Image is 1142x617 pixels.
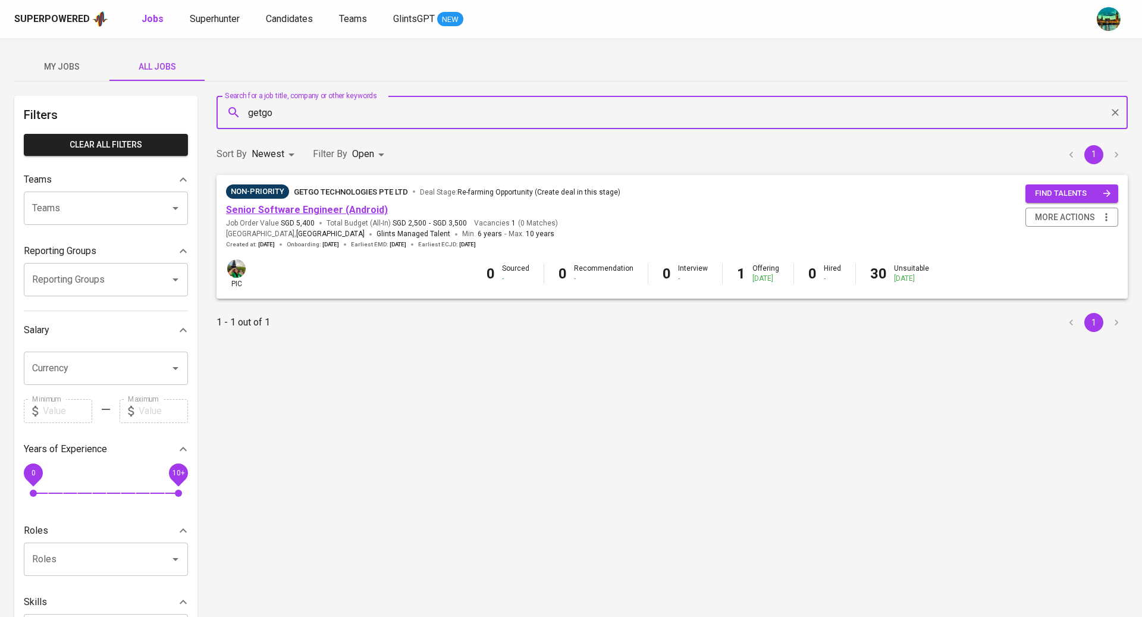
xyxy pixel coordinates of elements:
[217,315,270,330] p: 1 - 1 out of 1
[462,230,502,238] span: Min.
[351,240,406,249] span: Earliest EMD :
[139,399,188,423] input: Value
[418,240,476,249] span: Earliest ECJD :
[752,274,779,284] div: [DATE]
[352,143,388,165] div: Open
[227,259,246,278] img: eva@glints.com
[24,239,188,263] div: Reporting Groups
[142,12,166,27] a: Jobs
[487,265,495,282] b: 0
[14,10,108,28] a: Superpoweredapp logo
[117,59,197,74] span: All Jobs
[678,274,708,284] div: -
[459,240,476,249] span: [DATE]
[226,204,388,215] a: Senior Software Engineer (Android)
[1097,7,1121,31] img: a5d44b89-0c59-4c54-99d0-a63b29d42bd3.jpg
[663,265,671,282] b: 0
[1107,104,1124,121] button: Clear
[24,173,52,187] p: Teams
[509,230,554,238] span: Max.
[510,218,516,228] span: 1
[894,264,929,284] div: Unsuitable
[252,143,299,165] div: Newest
[43,399,92,423] input: Value
[252,147,284,161] p: Newest
[808,265,817,282] b: 0
[478,230,502,238] span: 6 years
[190,12,242,27] a: Superhunter
[172,468,184,477] span: 10+
[1060,313,1128,332] nav: pagination navigation
[24,134,188,156] button: Clear All filters
[429,218,431,228] span: -
[420,188,620,196] span: Deal Stage :
[339,12,369,27] a: Teams
[167,200,184,217] button: Open
[433,218,467,228] span: SGD 3,500
[24,105,188,124] h6: Filters
[281,218,315,228] span: SGD 5,400
[339,13,367,24] span: Teams
[21,59,102,74] span: My Jobs
[266,12,315,27] a: Candidates
[92,10,108,28] img: app logo
[294,187,408,196] span: GetGo Technologies Pte Ltd
[24,519,188,543] div: Roles
[574,264,633,284] div: Recommendation
[24,524,48,538] p: Roles
[474,218,558,228] span: Vacancies ( 0 Matches )
[393,13,435,24] span: GlintsGPT
[24,442,107,456] p: Years of Experience
[190,13,240,24] span: Superhunter
[870,265,887,282] b: 30
[24,595,47,609] p: Skills
[226,184,289,199] div: Sourcing Difficulties
[266,13,313,24] span: Candidates
[1035,187,1111,201] span: find talents
[33,137,178,152] span: Clear All filters
[393,12,463,27] a: GlintsGPT NEW
[502,264,529,284] div: Sourced
[752,264,779,284] div: Offering
[574,274,633,284] div: -
[504,228,506,240] span: -
[24,318,188,342] div: Salary
[217,147,247,161] p: Sort By
[167,271,184,288] button: Open
[167,551,184,568] button: Open
[1025,184,1118,203] button: find talents
[678,264,708,284] div: Interview
[894,274,929,284] div: [DATE]
[296,228,365,240] span: [GEOGRAPHIC_DATA]
[167,360,184,377] button: Open
[142,13,164,24] b: Jobs
[287,240,339,249] span: Onboarding :
[226,218,315,228] span: Job Order Value
[526,230,554,238] span: 10 years
[24,437,188,461] div: Years of Experience
[437,14,463,26] span: NEW
[322,240,339,249] span: [DATE]
[393,218,426,228] span: SGD 2,500
[377,230,450,238] span: Glints Managed Talent
[559,265,567,282] b: 0
[226,228,365,240] span: [GEOGRAPHIC_DATA] ,
[457,188,620,196] span: Re-farming Opportunity (Create deal in this stage)
[327,218,467,228] span: Total Budget (All-In)
[824,274,841,284] div: -
[24,168,188,192] div: Teams
[824,264,841,284] div: Hired
[24,244,96,258] p: Reporting Groups
[502,274,529,284] div: -
[1035,210,1095,225] span: more actions
[313,147,347,161] p: Filter By
[24,590,188,614] div: Skills
[1084,313,1103,332] button: page 1
[226,258,247,289] div: pic
[226,186,289,198] span: Non-Priority
[352,148,374,159] span: Open
[1060,145,1128,164] nav: pagination navigation
[31,468,35,477] span: 0
[14,12,90,26] div: Superpowered
[1025,208,1118,227] button: more actions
